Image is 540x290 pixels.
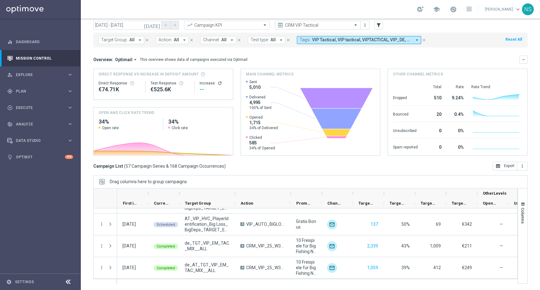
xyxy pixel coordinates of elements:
[449,109,464,119] div: 0.4%
[425,125,441,135] div: 0
[7,155,73,160] button: lightbulb Optibot +10
[277,22,284,28] i: preview
[275,21,361,29] ng-select: CRM VIP Tactical
[123,201,138,206] span: First in Range
[7,56,73,61] div: Mission Control
[16,50,73,66] a: Mission Control
[16,89,67,93] span: Plan
[496,164,501,169] i: open_in_browser
[483,191,506,196] span: OtherLevels
[99,221,104,227] button: more_vert
[16,122,67,126] span: Analyze
[174,37,179,43] span: All
[520,208,525,224] span: Columns
[249,120,278,125] span: 1,715
[16,73,67,77] span: Explore
[251,37,269,43] span: Test type:
[200,81,228,86] div: Increase
[493,162,517,170] button: open_in_browser Export
[249,135,275,140] span: Clicked
[7,105,73,110] div: play_circle_outline Execute keyboard_arrow_right
[520,164,525,169] i: more_vert
[115,57,132,62] span: Optimail
[327,201,342,206] span: Channel
[327,241,337,251] div: Optimail
[99,86,140,93] div: €74,711
[300,37,311,43] span: Tags:
[493,163,528,168] multiple-options-button: Export to CSV
[246,265,285,270] span: CRM_VIP_25_W35_VIP_EXCLUSIVE_LB
[449,142,464,152] div: 0%
[126,163,224,169] span: 57 Campaign Series & 168 Campaign Occurrences
[7,89,73,94] button: gps_fixed Plan keyboard_arrow_right
[16,149,65,165] a: Optibot
[187,22,193,28] i: trending_up
[246,243,285,249] span: CRM_VIP_25_W35_VIP_EXCLUSIVE_LB
[172,125,188,130] span: Click rate
[185,262,230,273] span: de_AT_TGT_VIP_EM_TAC_MIX__ALL
[7,105,13,111] i: play_circle_outline
[7,50,73,66] div: Mission Control
[327,220,337,229] div: Optimail
[433,265,441,270] span: 412
[93,163,226,169] h3: Campaign List
[102,125,119,130] span: Open rate
[484,5,522,14] a: [PERSON_NAME]keyboard_arrow_down
[370,220,379,228] button: 137
[7,138,73,143] div: Data Studio keyboard_arrow_right
[99,110,154,116] h4: OPEN AND CLICK RATE TREND
[278,37,284,43] i: arrow_drop_down
[157,223,175,227] span: Scheduled
[362,23,367,28] i: more_vert
[15,280,34,284] a: Settings
[515,6,521,13] span: keyboard_arrow_down
[249,146,275,151] span: 34% of Opened
[241,201,253,206] span: Action
[200,86,228,93] div: --
[189,37,194,43] button: close
[505,36,523,43] button: Reset All
[182,37,187,43] i: arrow_drop_down
[7,34,73,50] div: Dashboard
[240,222,244,226] span: A
[327,263,337,273] img: Optimail
[7,88,67,94] div: Plan
[376,22,381,28] i: filter_alt
[414,37,420,43] i: arrow_drop_down
[65,155,73,159] div: +10
[7,72,73,77] button: person_search Explore keyboard_arrow_right
[296,259,316,276] span: 10 Freispiele für Big Fishing Net Fortune
[7,105,67,111] div: Execute
[164,23,168,27] i: arrow_back
[6,279,12,285] i: settings
[422,38,426,42] i: close
[7,121,13,127] i: track_changes
[162,21,170,29] button: arrow_back
[157,244,175,248] span: Completed
[285,37,291,43] button: close
[67,105,73,111] i: keyboard_arrow_right
[249,95,272,100] span: Delivered
[16,139,67,143] span: Data Studio
[154,265,178,271] colored-tag: Completed
[7,39,73,44] button: equalizer Dashboard
[7,121,67,127] div: Analyze
[519,56,528,64] button: keyboard_arrow_down
[159,37,172,43] span: Action:
[312,37,412,43] span: VIP Tactical, VIP tactical, VIPTACTICAL, VIP_DE, Vip Tac, Vip Tactical, vip tactical
[514,201,529,206] span: Unsubscribed
[421,37,427,43] button: close
[156,36,189,44] button: Action: All arrow_drop_down
[393,125,418,135] div: Unsubscribed
[270,37,276,43] span: All
[393,142,418,152] div: Spam reported
[217,81,222,86] i: refresh
[99,71,199,77] span: Direct Response VS Increase In Deposit Amount
[144,37,150,43] button: close
[449,92,464,102] div: 9.24%
[99,265,104,270] button: more_vert
[185,201,211,206] span: Target Group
